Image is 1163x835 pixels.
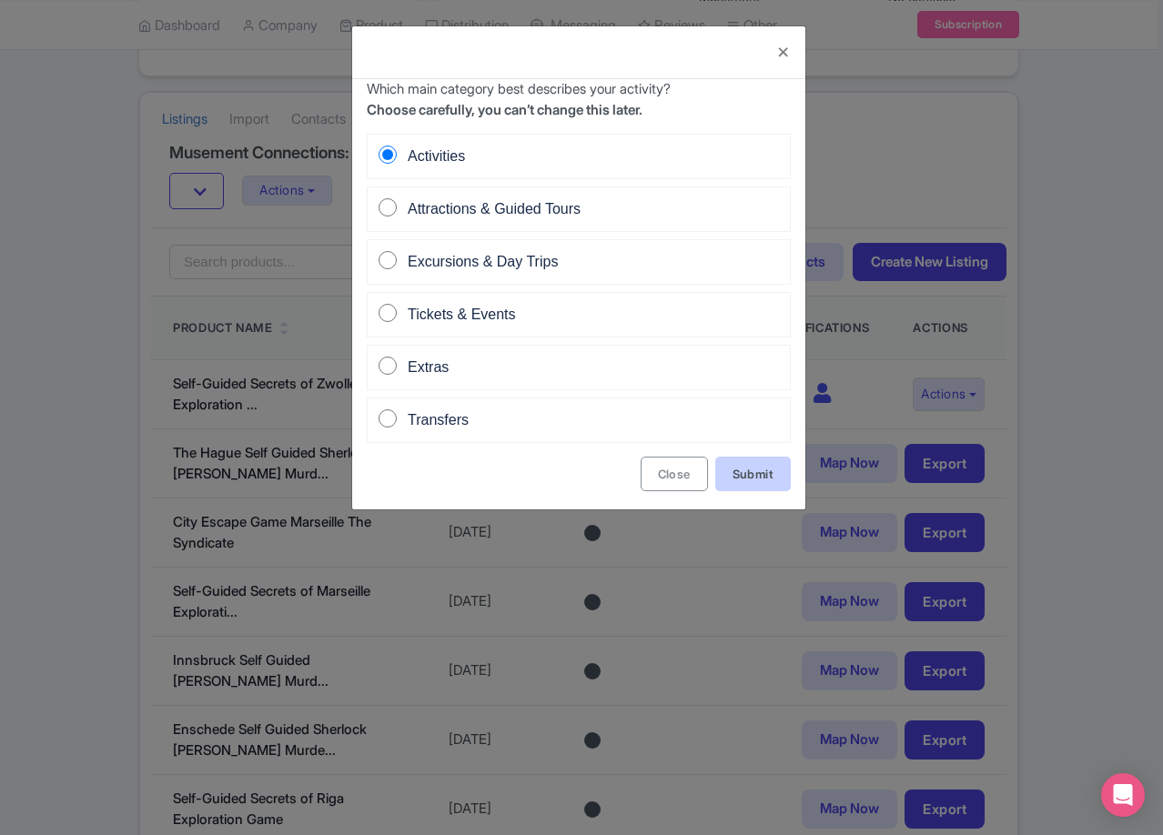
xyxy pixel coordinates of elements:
[408,148,465,164] span: Activities
[379,357,397,375] input: Extras
[367,79,791,100] p: Which main category best describes your activity?
[379,198,397,216] input: Attractions & Guided Tours
[408,254,558,269] span: Excursions & Day Trips
[367,101,642,118] strong: Choose carefully, you can’t change this later.
[641,457,708,491] button: Close
[1101,773,1145,817] div: Open Intercom Messenger
[379,146,397,164] input: Activities
[379,251,397,269] input: Excursions & Day Trips
[379,304,397,322] input: Tickets & Events
[762,26,805,78] button: Close
[408,307,516,322] span: Tickets & Events
[379,409,397,428] input: Transfers
[408,201,581,216] span: Attractions & Guided Tours
[715,457,791,491] a: Submit
[408,359,449,375] span: Extras
[408,412,469,428] span: Transfers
